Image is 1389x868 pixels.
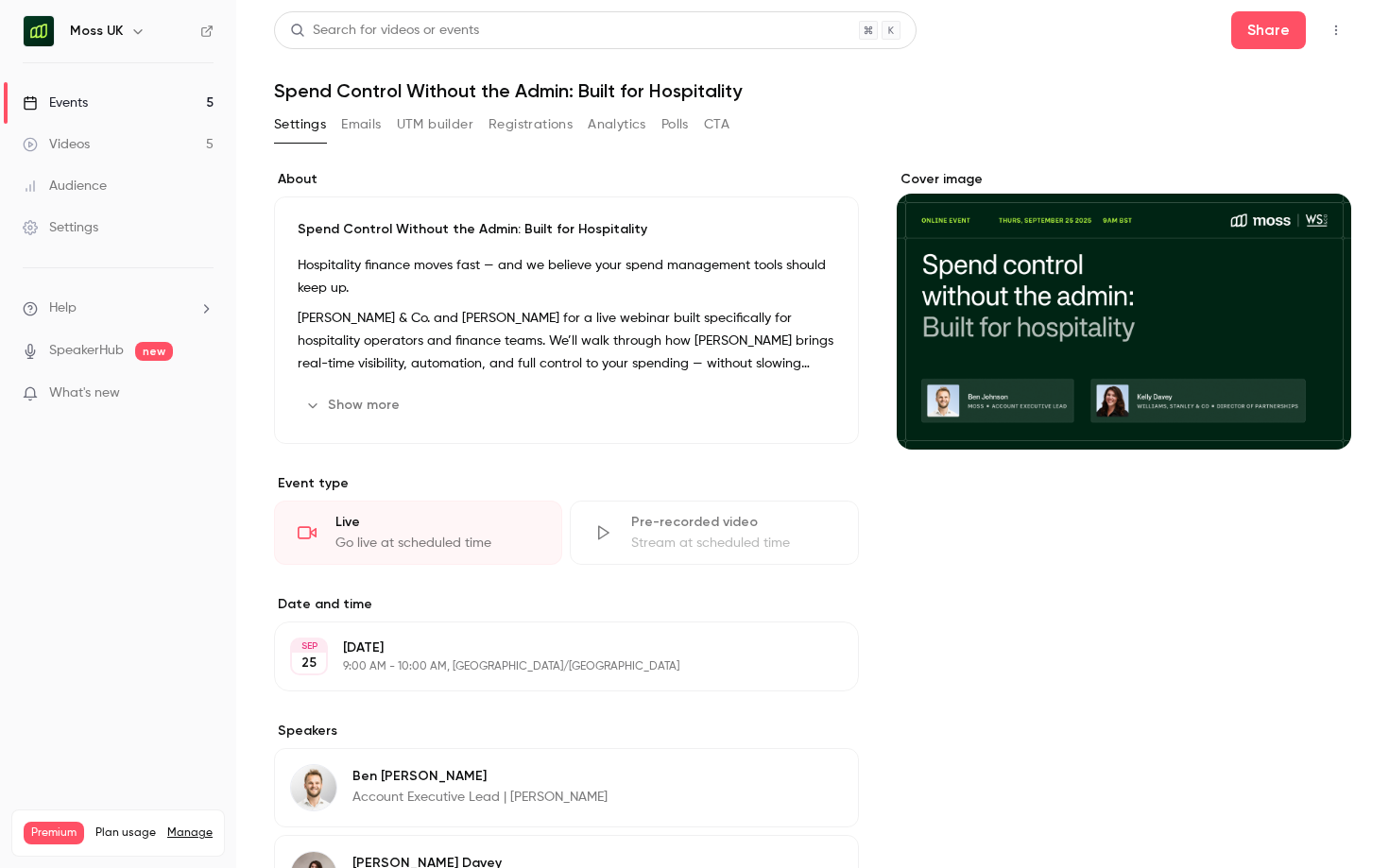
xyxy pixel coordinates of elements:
span: Help [49,298,77,318]
span: new [135,342,173,361]
a: Manage [167,825,213,841]
p: Hospitality finance moves fast — and we believe your spend management tools should keep up. [298,254,835,299]
div: Go live at scheduled time [335,534,539,553]
button: Show more [298,390,411,420]
label: Speakers [274,722,859,740]
p: [DATE] [343,638,759,657]
p: Ben [PERSON_NAME] [352,767,608,786]
li: help-dropdown-opener [23,298,214,318]
button: Share [1231,11,1306,49]
div: Search for videos or events [290,21,479,41]
h6: Moss UK [70,22,123,41]
span: Premium [24,822,84,844]
div: Audience [23,177,107,196]
div: Ben JohnsonBen [PERSON_NAME]Account Executive Lead | [PERSON_NAME] [274,748,859,827]
button: UTM builder [397,110,473,140]
span: Plan usage [95,825,156,841]
label: Cover image [897,170,1351,189]
p: Spend Control Without the Admin: Built for Hospitality [298,220,835,239]
button: CTA [704,110,729,140]
img: Moss UK [24,16,54,46]
div: LiveGo live at scheduled time [274,501,562,565]
p: 25 [301,654,317,672]
button: Polls [661,110,689,140]
button: Settings [274,110,326,140]
span: What's new [49,383,120,403]
p: 9:00 AM - 10:00 AM, [GEOGRAPHIC_DATA]/[GEOGRAPHIC_DATA] [343,659,759,674]
button: Registrations [489,110,573,140]
div: Videos [23,135,90,154]
p: Event type [274,474,859,493]
button: Emails [341,110,381,140]
button: Analytics [588,110,646,140]
div: SEP [292,639,326,653]
div: Pre-recorded video [631,513,834,532]
label: Date and time [274,595,859,614]
img: Ben Johnson [291,765,336,810]
div: Events [23,94,88,112]
div: Live [335,513,539,532]
section: Cover image [897,170,1351,450]
div: Settings [23,218,98,237]
label: About [274,170,859,189]
iframe: Noticeable Trigger [191,385,214,402]
p: [PERSON_NAME] & Co. and [PERSON_NAME] for a live webinar built specifically for hospitality opera... [298,307,835,375]
div: Pre-recorded videoStream at scheduled time [570,501,858,565]
p: Account Executive Lead | [PERSON_NAME] [352,788,608,807]
h1: Spend Control Without the Admin: Built for Hospitality [274,79,1351,102]
div: Stream at scheduled time [631,534,834,553]
a: SpeakerHub [49,341,124,361]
